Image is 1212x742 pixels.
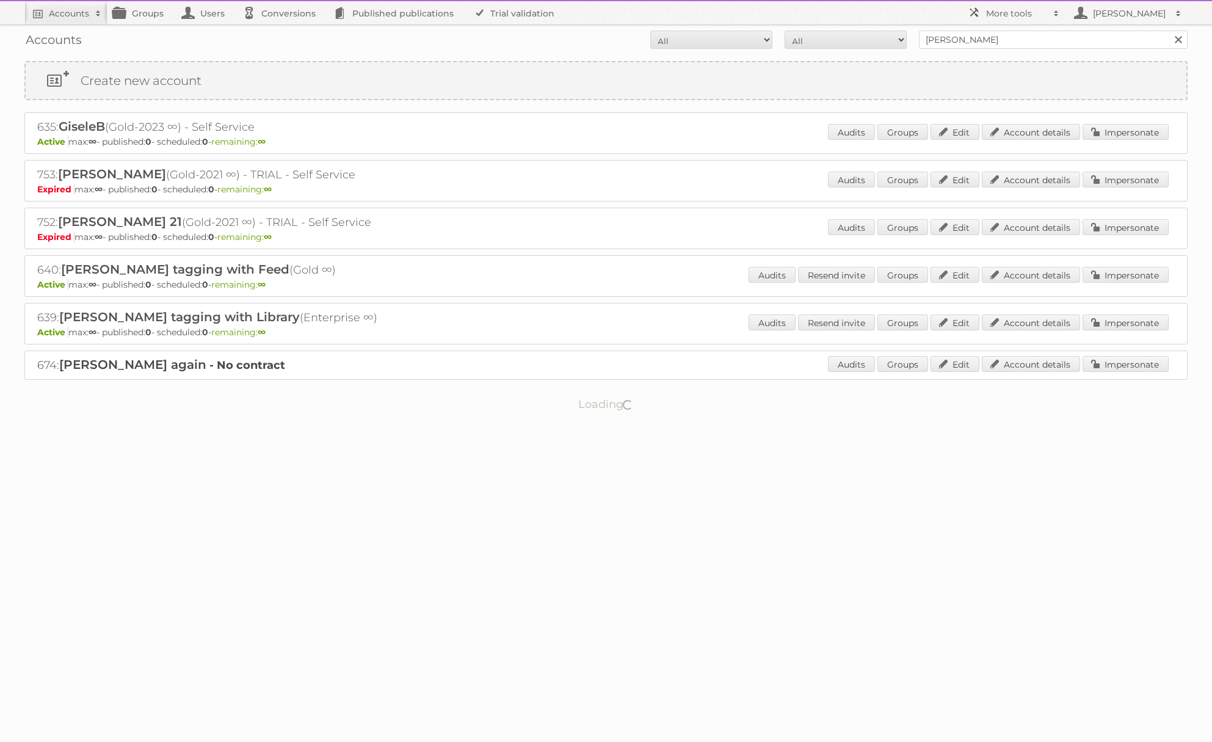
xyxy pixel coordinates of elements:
a: Account details [982,356,1080,372]
a: Published publications [328,1,466,24]
strong: 0 [202,279,208,290]
span: Expired [37,231,74,242]
span: remaining: [217,184,272,195]
span: [PERSON_NAME] 21 [58,214,182,229]
strong: 0 [145,327,151,338]
a: Account details [982,267,1080,283]
strong: 0 [208,184,214,195]
strong: ∞ [258,279,266,290]
p: max: - published: - scheduled: - [37,231,1175,242]
a: Account details [982,172,1080,187]
h2: More tools [986,7,1047,20]
p: max: - published: - scheduled: - [37,279,1175,290]
a: Impersonate [1083,315,1169,330]
a: Edit [931,124,979,140]
span: remaining: [217,231,272,242]
strong: ∞ [89,327,96,338]
a: Impersonate [1083,267,1169,283]
a: Audits [828,172,875,187]
a: Groups [877,219,928,235]
a: Groups [107,1,176,24]
a: Conversions [237,1,328,24]
a: Audits [749,267,796,283]
span: [PERSON_NAME] tagging with Feed [61,262,289,277]
p: max: - published: - scheduled: - [37,184,1175,195]
strong: ∞ [258,327,266,338]
strong: 0 [208,231,214,242]
span: remaining: [211,279,266,290]
p: Loading [540,392,672,416]
a: Audits [828,124,875,140]
strong: ∞ [89,136,96,147]
span: Active [37,327,68,338]
strong: ∞ [95,184,103,195]
span: GiseleB [59,119,105,134]
strong: 0 [145,279,151,290]
a: Audits [749,315,796,330]
strong: ∞ [95,231,103,242]
p: max: - published: - scheduled: - [37,327,1175,338]
a: Edit [931,219,979,235]
a: Impersonate [1083,124,1169,140]
span: Active [37,136,68,147]
h2: [PERSON_NAME] [1090,7,1169,20]
a: Account details [982,124,1080,140]
span: remaining: [211,136,266,147]
strong: 0 [202,136,208,147]
a: Impersonate [1083,172,1169,187]
strong: 0 [151,184,158,195]
a: Groups [877,267,928,283]
h2: 635: (Gold-2023 ∞) - Self Service [37,119,465,135]
h2: 640: (Gold ∞) [37,262,465,278]
a: Groups [877,172,928,187]
strong: 0 [202,327,208,338]
a: Impersonate [1083,219,1169,235]
h2: Accounts [49,7,89,20]
span: [PERSON_NAME] again [59,357,206,372]
a: Groups [877,124,928,140]
a: Edit [931,315,979,330]
a: Audits [828,356,875,372]
strong: ∞ [264,231,272,242]
a: Create new account [26,62,1186,99]
a: Resend invite [798,315,875,330]
a: Edit [931,267,979,283]
a: Account details [982,315,1080,330]
a: Impersonate [1083,356,1169,372]
h2: 753: (Gold-2021 ∞) - TRIAL - Self Service [37,167,465,183]
a: Groups [877,315,928,330]
p: max: - published: - scheduled: - [37,136,1175,147]
a: Trial validation [466,1,567,24]
h2: 752: (Gold-2021 ∞) - TRIAL - Self Service [37,214,465,230]
a: Accounts [24,1,107,24]
strong: 0 [151,231,158,242]
a: Users [176,1,237,24]
a: [PERSON_NAME] [1065,1,1188,24]
a: Resend invite [798,267,875,283]
strong: 0 [145,136,151,147]
h2: 639: (Enterprise ∞) [37,310,465,326]
span: Active [37,279,68,290]
a: Edit [931,172,979,187]
a: Audits [828,219,875,235]
strong: ∞ [264,184,272,195]
a: Edit [931,356,979,372]
a: 674:[PERSON_NAME] again - No contract [37,358,285,372]
a: More tools [962,1,1065,24]
span: remaining: [211,327,266,338]
strong: ∞ [258,136,266,147]
span: [PERSON_NAME] [58,167,166,181]
strong: - No contract [209,358,285,372]
a: Groups [877,356,928,372]
a: Account details [982,219,1080,235]
span: Expired [37,184,74,195]
span: [PERSON_NAME] tagging with Library [59,310,300,324]
strong: ∞ [89,279,96,290]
